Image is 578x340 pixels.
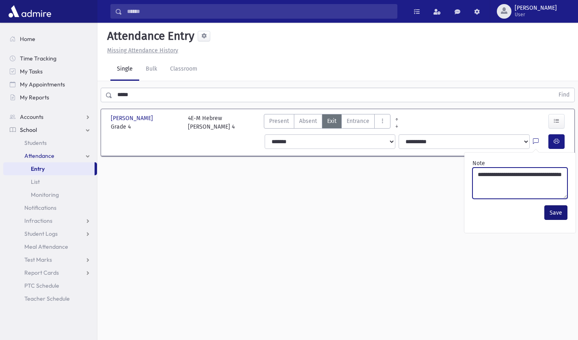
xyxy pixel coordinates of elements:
[164,58,204,81] a: Classroom
[3,201,97,214] a: Notifications
[3,214,97,227] a: Infractions
[3,110,97,123] a: Accounts
[3,52,97,65] a: Time Tracking
[24,243,68,250] span: Meal Attendance
[20,113,43,121] span: Accounts
[3,240,97,253] a: Meal Attendance
[20,126,37,133] span: School
[104,47,178,54] a: Missing Attendance History
[3,188,97,201] a: Monitoring
[20,35,35,43] span: Home
[3,279,97,292] a: PTC Schedule
[3,175,97,188] a: List
[3,292,97,305] a: Teacher Schedule
[6,3,53,19] img: AdmirePro
[299,117,317,125] span: Absent
[3,162,95,175] a: Entry
[107,47,178,54] u: Missing Attendance History
[31,178,40,185] span: List
[515,11,557,18] span: User
[24,204,56,211] span: Notifications
[139,58,164,81] a: Bulk
[110,58,139,81] a: Single
[24,269,59,276] span: Report Cards
[554,88,574,102] button: Find
[111,114,155,123] span: [PERSON_NAME]
[3,149,97,162] a: Attendance
[20,68,43,75] span: My Tasks
[3,32,97,45] a: Home
[264,114,390,131] div: AttTypes
[347,117,369,125] span: Entrance
[544,205,567,220] button: Save
[3,227,97,240] a: Student Logs
[111,123,180,131] span: Grade 4
[3,78,97,91] a: My Appointments
[24,152,54,159] span: Attendance
[3,91,97,104] a: My Reports
[472,159,485,168] label: Note
[24,139,47,146] span: Students
[3,136,97,149] a: Students
[24,256,52,263] span: Test Marks
[20,94,49,101] span: My Reports
[3,253,97,266] a: Test Marks
[3,123,97,136] a: School
[3,266,97,279] a: Report Cards
[24,295,70,302] span: Teacher Schedule
[24,217,52,224] span: Infractions
[515,5,557,11] span: [PERSON_NAME]
[31,191,59,198] span: Monitoring
[24,282,59,289] span: PTC Schedule
[3,65,97,78] a: My Tasks
[24,230,58,237] span: Student Logs
[122,4,397,19] input: Search
[104,29,194,43] h5: Attendance Entry
[327,117,336,125] span: Exit
[20,55,56,62] span: Time Tracking
[31,165,45,172] span: Entry
[269,117,289,125] span: Present
[188,114,235,131] div: 4E-M Hebrew [PERSON_NAME] 4
[20,81,65,88] span: My Appointments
